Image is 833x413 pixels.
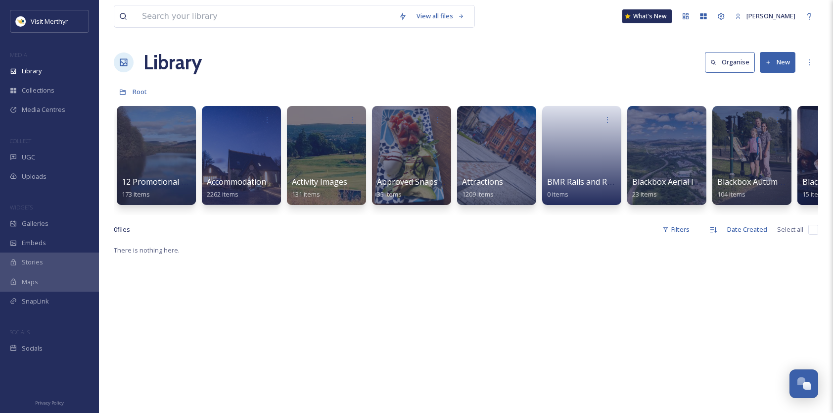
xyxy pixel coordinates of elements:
[137,5,394,27] input: Search your library
[207,177,266,199] a: Accommodation2262 items
[122,176,206,187] span: 12 Promotional Videos
[207,190,238,199] span: 2262 items
[10,51,27,58] span: MEDIA
[22,297,49,306] span: SnapLink
[122,190,150,199] span: 173 items
[10,328,30,336] span: SOCIALS
[632,176,818,187] span: Blackbox Aerial Images - All MLA Use internal only
[462,177,503,199] a: Attractions1209 items
[377,177,476,199] a: Approved Snapsea Images35 items
[462,190,494,199] span: 1209 items
[705,52,755,72] button: Organise
[462,176,503,187] span: Attractions
[547,190,568,199] span: 0 items
[22,172,46,181] span: Uploads
[35,400,64,406] span: Privacy Policy
[22,238,46,248] span: Embeds
[22,86,54,95] span: Collections
[632,190,657,199] span: 23 items
[114,225,130,234] span: 0 file s
[207,176,266,187] span: Accommodation
[292,190,320,199] span: 131 items
[22,277,38,287] span: Maps
[789,369,818,398] button: Open Chat
[10,137,31,145] span: COLLECT
[705,52,760,72] a: Organise
[114,246,180,255] span: There is nothing here.
[412,6,469,26] a: View all files
[22,66,42,76] span: Library
[10,204,33,211] span: WIDGETS
[717,190,745,199] span: 104 items
[292,177,347,199] a: Activity Images131 items
[746,11,795,20] span: [PERSON_NAME]
[22,105,65,114] span: Media Centres
[760,52,795,72] button: New
[730,6,800,26] a: [PERSON_NAME]
[802,190,827,199] span: 15 items
[547,177,687,199] a: BMR Rails and Rambles HAYWALKING0 items
[16,16,26,26] img: download.jpeg
[377,176,476,187] span: Approved Snapsea Images
[22,258,43,267] span: Stories
[143,48,202,77] a: Library
[377,190,402,199] span: 35 items
[292,176,347,187] span: Activity Images
[22,219,48,228] span: Galleries
[22,344,43,353] span: Socials
[133,87,147,96] span: Root
[657,220,694,239] div: Filters
[122,177,206,199] a: 12 Promotional Videos173 items
[31,17,68,26] span: Visit Merthyr
[722,220,772,239] div: Date Created
[547,176,687,187] span: BMR Rails and Rambles HAYWALKING
[632,177,818,199] a: Blackbox Aerial Images - All MLA Use internal only23 items
[622,9,672,23] a: What's New
[35,396,64,408] a: Privacy Policy
[777,225,803,234] span: Select all
[22,153,35,162] span: UGC
[133,86,147,98] a: Root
